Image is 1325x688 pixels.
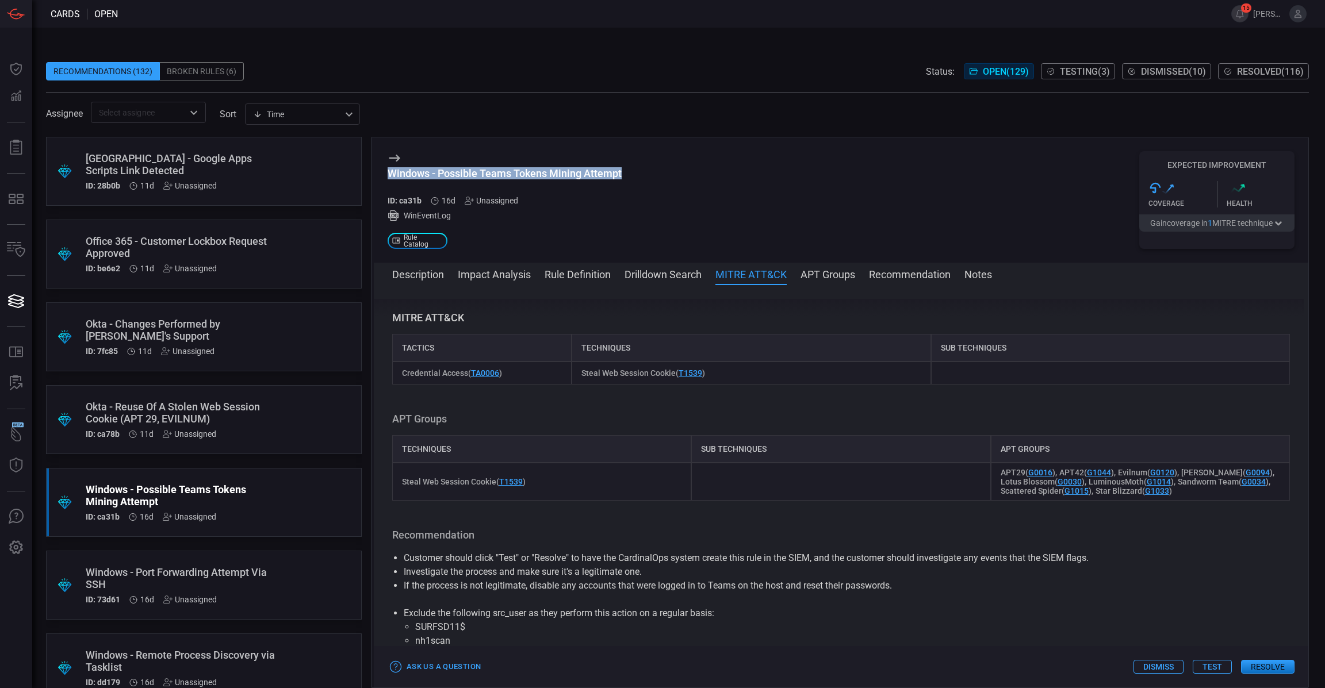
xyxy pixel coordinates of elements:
[140,512,154,521] span: Aug 14, 2025 4:08 AM
[471,368,499,378] a: TA0006
[392,267,444,280] button: Description
[86,512,120,521] h5: ID: ca31b
[1087,468,1111,477] a: G1044
[1060,66,1110,77] span: Testing ( 3 )
[1089,477,1174,486] span: LuminousMoth ( )
[458,267,531,280] button: Impact Analysis
[220,109,236,120] label: sort
[581,368,705,378] span: Steal Web Session Cookie ( )
[86,264,120,273] h5: ID: be6e2
[392,412,1290,426] h3: APT Groups
[86,181,120,190] h5: ID: 28b0b
[1150,468,1174,477] a: G0120
[1193,660,1232,674] button: Test
[404,234,443,248] span: Rule Catalog
[1028,468,1052,477] a: G0016
[1059,468,1114,477] span: APT42 ( )
[46,108,83,119] span: Assignee
[46,62,160,80] div: Recommendations (132)
[2,370,30,397] button: ALERT ANALYSIS
[1064,486,1089,495] a: G1015
[94,105,183,120] input: Select assignee
[869,267,951,280] button: Recommendation
[86,401,278,425] div: Okta - Reuse Of A Stolen Web Session Cookie (APT 29, EVILNUM)
[163,595,217,604] div: Unassigned
[801,267,855,280] button: APT Groups
[983,66,1029,77] span: Open ( 129 )
[2,287,30,315] button: Cards
[931,334,1290,362] div: Sub Techniques
[86,318,278,342] div: Okta - Changes Performed by Okta's Support
[163,512,216,521] div: Unassigned
[404,565,1278,579] li: Investigate the process and make sure it's a legitimate one.
[625,267,702,280] button: Drilldown Search
[86,483,278,508] div: Windows - Possible Teams Tokens Mining Attempt
[160,62,244,80] div: Broken Rules (6)
[964,267,992,280] button: Notes
[392,334,572,362] div: Tactics
[2,83,30,110] button: Detections
[1041,63,1115,79] button: Testing(3)
[1001,468,1055,477] span: APT29 ( )
[1241,660,1295,674] button: Resolve
[86,566,278,590] div: Windows - Port Forwarding Attempt Via SSH
[1227,199,1295,207] div: Health
[926,66,955,77] span: Status:
[1242,477,1266,486] a: G0034
[186,105,202,121] button: Open
[1218,63,1309,79] button: Resolved(116)
[679,368,702,378] a: T1539
[499,477,523,486] a: T1539
[163,678,217,687] div: Unassigned
[86,347,118,356] h5: ID: 7fc85
[1208,218,1212,228] span: 1
[1058,477,1082,486] a: G0030
[1001,486,1092,495] span: Scattered Spider ( )
[1145,486,1169,495] a: G1033
[388,658,484,676] button: Ask Us a Question
[1253,9,1285,18] span: [PERSON_NAME].[PERSON_NAME]
[572,334,930,362] div: Techniques
[163,181,217,190] div: Unassigned
[1141,66,1206,77] span: Dismissed ( 10 )
[1237,66,1304,77] span: Resolved ( 116 )
[404,551,1278,565] li: Customer should click "Test" or "Resolve" to have the CardinalOps system create this rule in the ...
[86,152,278,176] div: Palo Alto - Google Apps Scripts Link Detected
[964,63,1034,79] button: Open(129)
[1133,660,1184,674] button: Dismiss
[415,634,1267,648] li: nh1scan
[442,196,455,205] span: Aug 14, 2025 4:08 AM
[140,595,154,604] span: Aug 14, 2025 4:08 AM
[1246,468,1270,477] a: G0094
[2,421,30,448] button: Wingman
[415,620,1267,634] li: SURFSD11$
[2,534,30,562] button: Preferences
[86,429,120,439] h5: ID: ca78b
[86,595,120,604] h5: ID: 73d61
[404,579,1278,593] li: If the process is not legitimate, disable any accounts that were logged in to Teams on the host a...
[2,452,30,479] button: Threat Intelligence
[161,347,215,356] div: Unassigned
[2,236,30,264] button: Inventory
[465,196,518,205] div: Unassigned
[991,435,1290,463] div: APT Groups
[1148,199,1217,207] div: Coverage
[86,649,278,673] div: Windows - Remote Process Discovery via Tasklist
[1122,63,1211,79] button: Dismissed(10)
[2,134,30,162] button: Reports
[86,235,278,259] div: Office 365 - Customer Lockbox Request Approved
[1096,486,1172,495] span: Star Blizzard ( )
[392,528,1290,542] h3: Recommendation
[1147,477,1171,486] a: G1014
[94,9,118,20] span: open
[1118,468,1177,477] span: Evilnum ( )
[388,196,422,205] h5: ID: ca31b
[140,264,154,273] span: Aug 19, 2025 7:57 AM
[140,181,154,190] span: Aug 19, 2025 7:57 AM
[392,311,1290,325] h3: MITRE ATT&CK
[1181,468,1273,477] span: [PERSON_NAME] ( )
[2,185,30,213] button: MITRE - Detection Posture
[140,429,154,439] span: Aug 19, 2025 7:57 AM
[2,503,30,531] button: Ask Us A Question
[388,167,622,179] div: Windows - Possible Teams Tokens Mining Attempt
